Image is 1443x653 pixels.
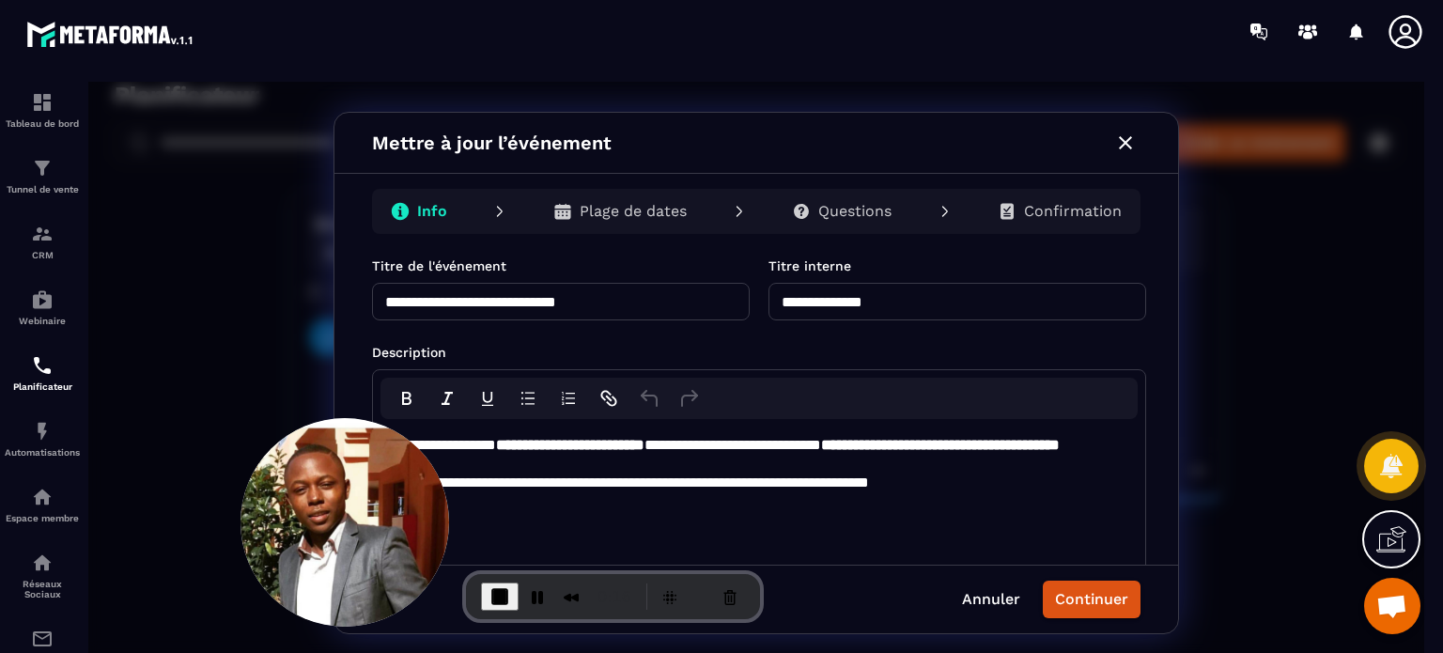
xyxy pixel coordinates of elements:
[284,288,1058,536] div: rdw-wrapper
[5,537,80,614] a: social-networksocial-networkRéseaux Sociaux
[954,499,1052,536] button: Continuer
[5,250,80,260] p: CRM
[491,120,598,139] p: Plage de dates
[31,157,54,179] img: formation
[31,91,54,114] img: formation
[26,17,195,51] img: logo
[298,303,419,331] div: rdw-inline-control
[463,303,496,331] div: Ordered
[342,303,375,331] div: Italic
[5,316,80,326] p: Webinaire
[862,499,943,536] button: Annuler
[31,223,54,245] img: formation
[31,486,54,508] img: automations
[5,340,80,406] a: schedulerschedulerPlanificateur
[1364,578,1420,634] a: Ouvrir le chat
[31,354,54,377] img: scheduler
[936,120,1033,139] p: Confirmation
[5,447,80,458] p: Automatisations
[5,184,80,194] p: Tunnel de vente
[5,381,80,392] p: Planificateur
[284,261,1058,280] p: Description
[544,303,577,331] div: Undo
[284,47,523,75] p: Mettre à jour l’événement
[5,77,80,143] a: formationformationTableau de bord
[5,118,80,129] p: Tableau de bord
[5,579,80,599] p: Réseaux Sociaux
[540,303,621,331] div: rdw-history-control
[5,406,80,472] a: automationsautomationsAutomatisations
[504,303,536,331] div: Link
[302,303,334,331] div: Bold
[286,352,1057,412] div: rdw-editor
[284,175,661,194] p: Titre de l'événement
[382,303,415,331] div: Underline
[5,143,80,209] a: formationformationTunnel de vente
[31,288,54,311] img: automations
[329,120,359,139] p: Info
[500,303,540,331] div: rdw-link-control
[5,513,80,523] p: Espace membre
[5,209,80,274] a: formationformationCRM
[31,420,54,443] img: automations
[31,628,54,650] img: email
[31,552,54,574] img: social-network
[5,274,80,340] a: automationsautomationsWebinaire
[5,472,80,537] a: automationsautomationsEspace membre
[730,120,803,139] p: Questions
[292,296,1049,337] div: rdw-toolbar
[680,175,1058,194] p: Titre interne
[423,303,456,331] div: Unordered
[419,303,500,331] div: rdw-list-control
[584,303,617,331] div: Redo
